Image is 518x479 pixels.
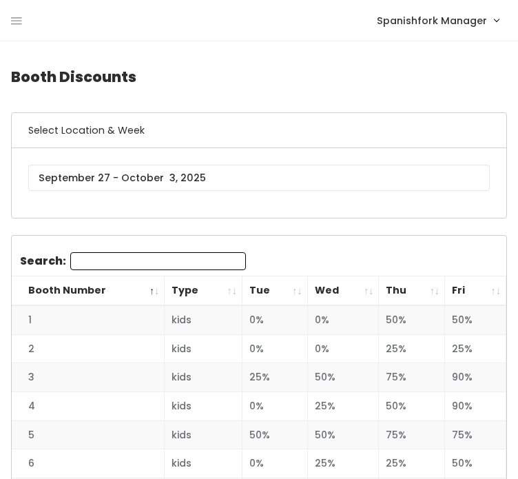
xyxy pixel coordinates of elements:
td: kids [165,305,242,334]
td: 0% [242,334,308,363]
td: 25% [379,449,445,478]
td: 3 [12,363,165,392]
td: 50% [307,420,379,449]
th: Type: activate to sort column ascending [165,276,242,306]
td: 0% [242,305,308,334]
td: kids [165,420,242,449]
td: kids [165,391,242,420]
a: Spanishfork Manager [363,6,512,35]
th: Booth Number: activate to sort column descending [12,276,165,306]
td: 5 [12,420,165,449]
td: 0% [307,334,379,363]
td: 25% [307,449,379,478]
th: Fri: activate to sort column ascending [445,276,506,306]
input: September 27 - October 3, 2025 [28,165,490,191]
td: kids [165,363,242,392]
td: 25% [242,363,308,392]
td: 1 [12,305,165,334]
td: 50% [445,449,506,478]
td: 90% [445,363,506,392]
td: 25% [445,334,506,363]
h6: Select Location & Week [12,113,506,148]
td: 50% [379,391,445,420]
td: 75% [379,420,445,449]
input: Search: [70,252,246,270]
td: 6 [12,449,165,478]
td: 25% [379,334,445,363]
td: 50% [242,420,308,449]
td: 50% [307,363,379,392]
th: Wed: activate to sort column ascending [307,276,379,306]
span: Spanishfork Manager [377,13,487,28]
td: 0% [242,391,308,420]
td: 75% [379,363,445,392]
td: 50% [445,305,506,334]
td: 25% [307,391,379,420]
td: 2 [12,334,165,363]
label: Search: [20,252,246,270]
th: Tue: activate to sort column ascending [242,276,308,306]
th: Thu: activate to sort column ascending [379,276,445,306]
h4: Booth Discounts [11,58,507,96]
td: 0% [242,449,308,478]
td: kids [165,449,242,478]
td: 50% [379,305,445,334]
td: kids [165,334,242,363]
td: 4 [12,391,165,420]
td: 90% [445,391,506,420]
td: 0% [307,305,379,334]
td: 75% [445,420,506,449]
